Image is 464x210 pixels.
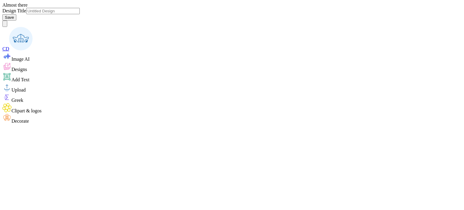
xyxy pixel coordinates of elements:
[2,8,26,13] label: Design Title
[26,8,80,14] input: Untitled Design
[11,108,42,113] span: Clipart & logos
[2,46,33,51] a: CD
[11,67,27,72] span: Designs
[2,46,9,51] span: CD
[2,14,16,21] button: Save
[11,98,23,103] span: Greek
[11,77,29,82] span: Add Text
[9,27,33,50] img: Crishel Dayo Isa
[11,87,26,92] span: Upload
[11,118,29,124] span: Decorate
[11,57,30,62] span: Image AI
[2,2,462,8] div: Almost there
